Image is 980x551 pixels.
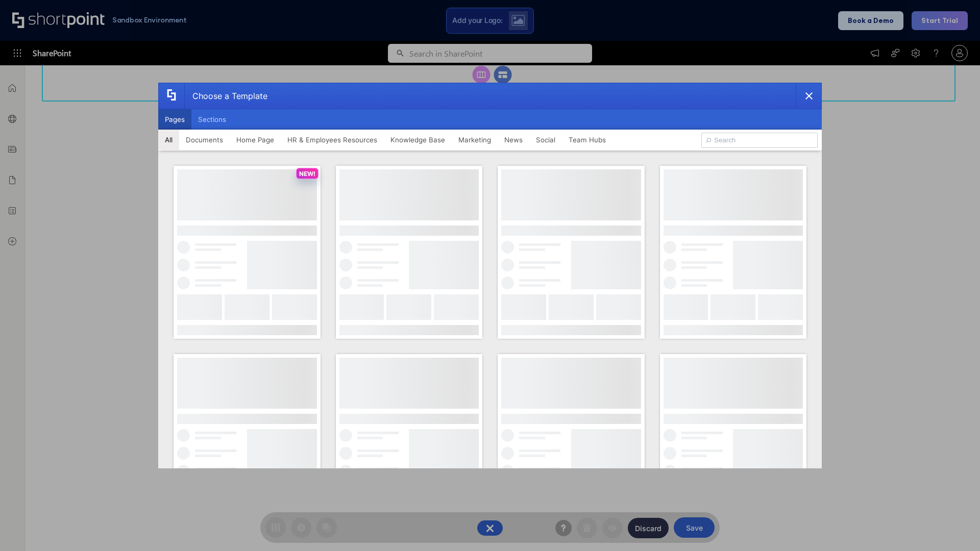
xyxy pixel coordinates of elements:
div: template selector [158,83,822,468]
button: Documents [179,130,230,150]
button: Pages [158,109,191,130]
button: Knowledge Base [384,130,452,150]
p: NEW! [299,170,315,178]
input: Search [701,133,818,148]
button: Social [529,130,562,150]
button: HR & Employees Resources [281,130,384,150]
button: Marketing [452,130,498,150]
button: Home Page [230,130,281,150]
div: Choose a Template [184,83,267,109]
button: All [158,130,179,150]
button: Team Hubs [562,130,612,150]
iframe: Chat Widget [929,502,980,551]
button: News [498,130,529,150]
button: Sections [191,109,233,130]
